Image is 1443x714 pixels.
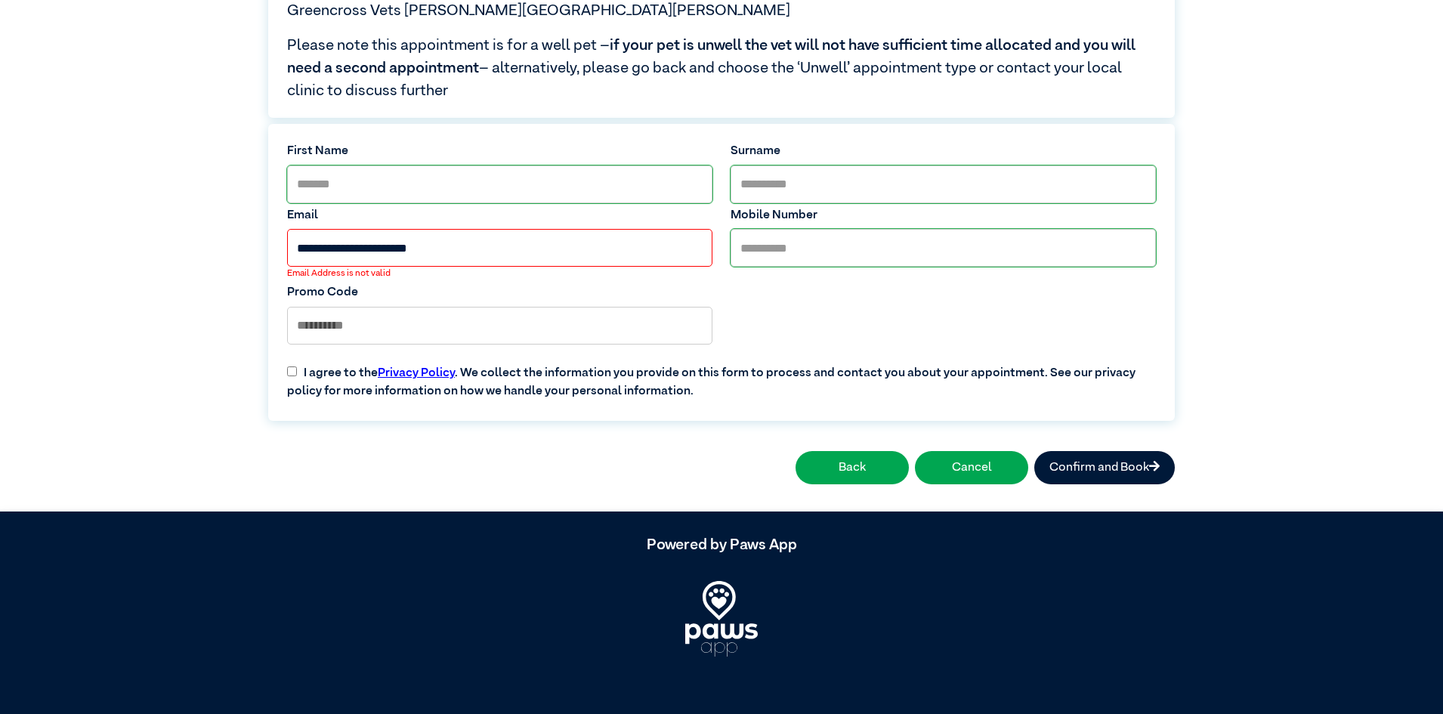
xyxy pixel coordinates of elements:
[287,34,1156,102] span: Please note this appointment is for a well pet – – alternatively, please go back and choose the ‘...
[685,581,758,657] img: PawsApp
[287,3,790,18] span: Greencross Vets [PERSON_NAME][GEOGRAPHIC_DATA][PERSON_NAME]
[268,536,1175,554] h5: Powered by Paws App
[731,206,1156,224] label: Mobile Number
[287,206,712,224] label: Email
[287,267,712,280] div: Email Address is not valid
[287,366,297,376] input: I agree to thePrivacy Policy. We collect the information you provide on this form to process and ...
[287,142,712,160] label: First Name
[915,451,1028,484] button: Cancel
[278,352,1165,400] label: I agree to the . We collect the information you provide on this form to process and contact you a...
[731,142,1156,160] label: Surname
[287,38,1136,76] span: if your pet is unwell the vet will not have sufficient time allocated and you will need a second ...
[796,451,909,484] button: Back
[1034,451,1175,484] button: Confirm and Book
[287,283,712,301] label: Promo Code
[378,367,455,379] a: Privacy Policy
